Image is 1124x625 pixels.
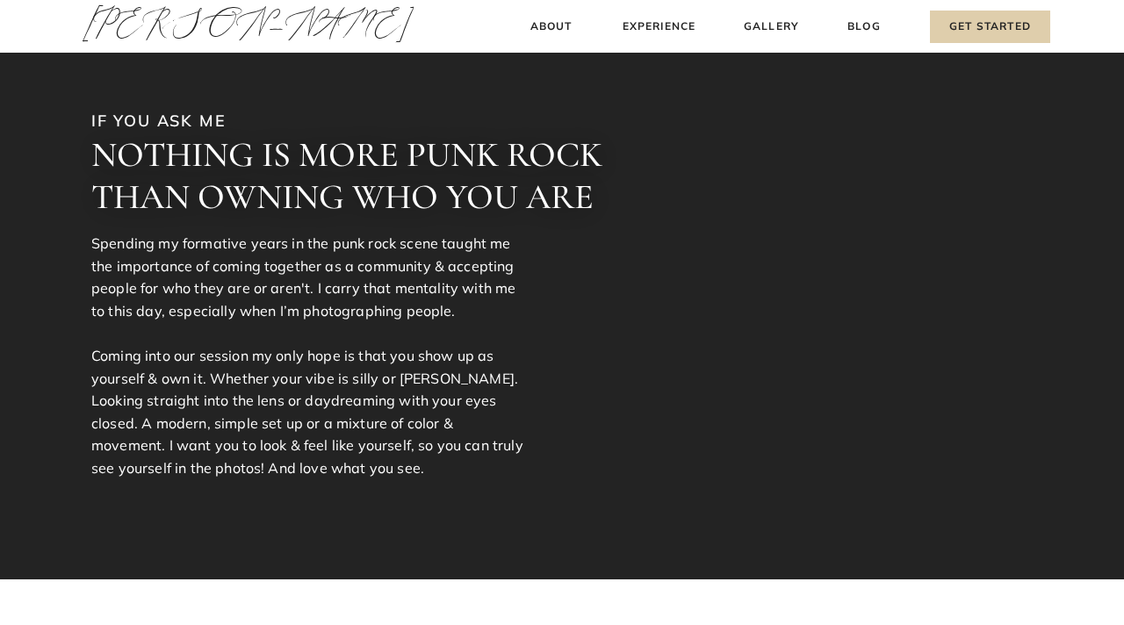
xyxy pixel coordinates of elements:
[525,18,577,36] a: About
[91,133,623,224] h3: NOTHING IS MORE PUNK ROCK THAN OWNING WHO YOU ARE
[91,233,524,488] p: Spending my formative years in the punk rock scene taught me the importance of coming together as...
[930,11,1050,43] a: Get Started
[742,18,801,36] a: Gallery
[844,18,884,36] a: Blog
[91,109,232,129] h3: IF YOU ASK ME
[620,18,698,36] a: Experience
